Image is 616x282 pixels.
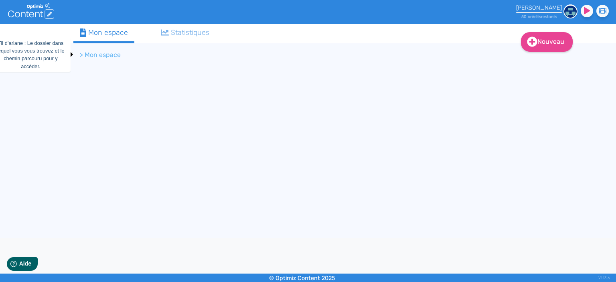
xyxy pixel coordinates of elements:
li: > Mon espace [80,50,121,60]
span: s [539,14,541,19]
div: Statistiques [161,27,210,38]
small: © Optimiz Content 2025 [269,275,335,282]
span: s [555,14,557,19]
a: Mon espace [73,24,134,43]
small: 50 crédit restant [521,14,557,19]
nav: breadcrumb [73,45,474,65]
a: Nouveau [521,32,573,52]
div: Mon espace [80,27,128,38]
div: V1.13.6 [598,274,610,282]
div: [PERSON_NAME] [516,4,562,11]
img: 6492f3e85904c52433e22e24e114095b [563,4,577,18]
a: Statistiques [154,24,216,41]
